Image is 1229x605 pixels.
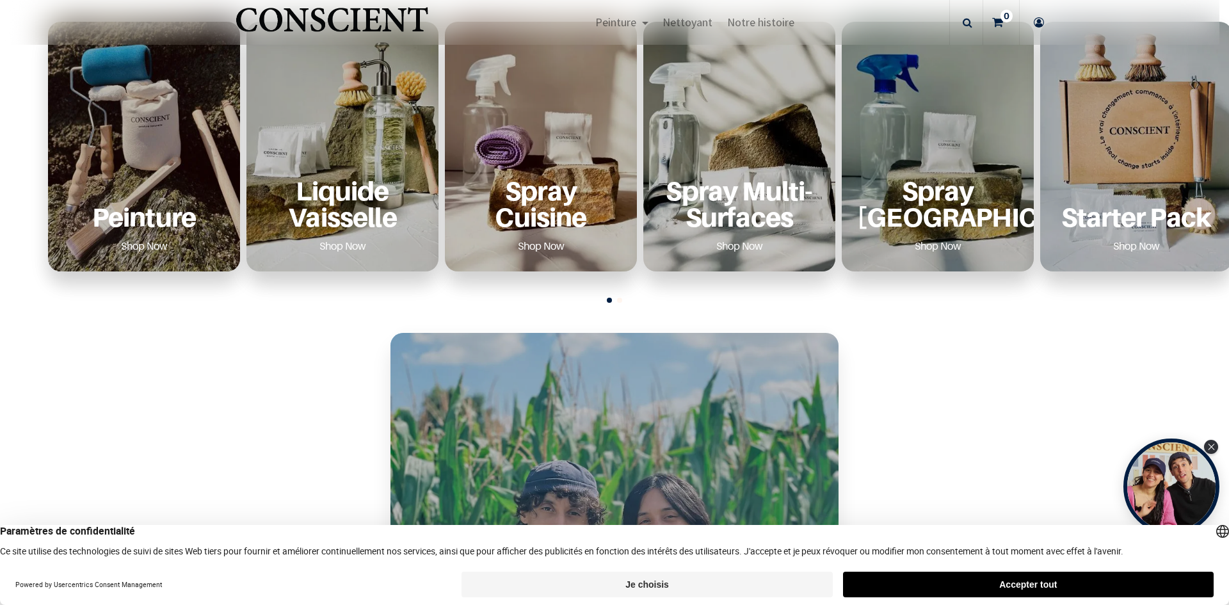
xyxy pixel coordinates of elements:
[617,298,622,303] span: Go to slide 2
[262,177,423,230] a: Liquide Vaisselle
[857,177,1018,230] a: Spray [GEOGRAPHIC_DATA]
[659,177,820,230] a: Spray Multi-Surfaces
[1123,439,1219,535] div: Tolstoy bubble widget
[502,236,580,256] a: Shop Now
[643,22,835,271] div: 4 / 6
[445,22,637,271] div: 3 / 6
[1204,440,1218,454] div: Close Tolstoy widget
[607,298,612,303] span: Go to slide 1
[1123,439,1219,535] div: Open Tolstoy
[701,236,778,256] a: Shop Now
[460,177,622,230] a: Spray Cuisine
[842,22,1034,271] div: 5 / 6
[663,15,712,29] span: Nettoyant
[1163,522,1223,583] iframe: Tidio Chat
[1123,439,1219,535] div: Open Tolstoy widget
[106,236,183,256] a: Shop Now
[48,22,240,271] div: 1 / 6
[246,22,438,271] div: 2 / 6
[899,236,977,256] a: Shop Now
[595,15,636,29] span: Peinture
[63,204,225,230] a: Peinture
[304,236,382,256] a: Shop Now
[1098,236,1175,256] a: Shop Now
[1056,204,1217,230] a: Starter Pack
[1000,10,1013,22] sup: 0
[727,15,794,29] span: Notre histoire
